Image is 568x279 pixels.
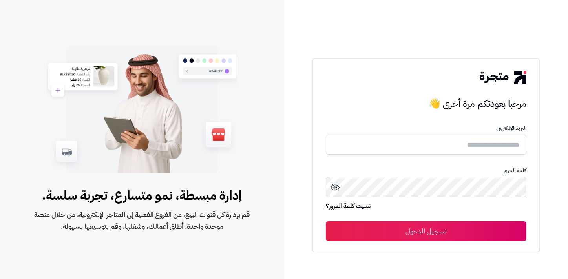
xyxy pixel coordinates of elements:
[326,201,371,212] a: نسيت كلمة المرور؟
[326,221,526,241] button: تسجيل الدخول
[25,186,259,205] span: إدارة مبسطة، نمو متسارع، تجربة سلسة.
[326,168,526,174] p: كلمة المرور
[326,96,526,111] h3: مرحبا بعودتكم مرة أخرى 👋
[326,125,526,131] p: البريد الإلكترونى
[480,71,526,84] img: logo-2.png
[25,209,259,232] span: قم بإدارة كل قنوات البيع، من الفروع الفعلية إلى المتاجر الإلكترونية، من خلال منصة موحدة واحدة. أط...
